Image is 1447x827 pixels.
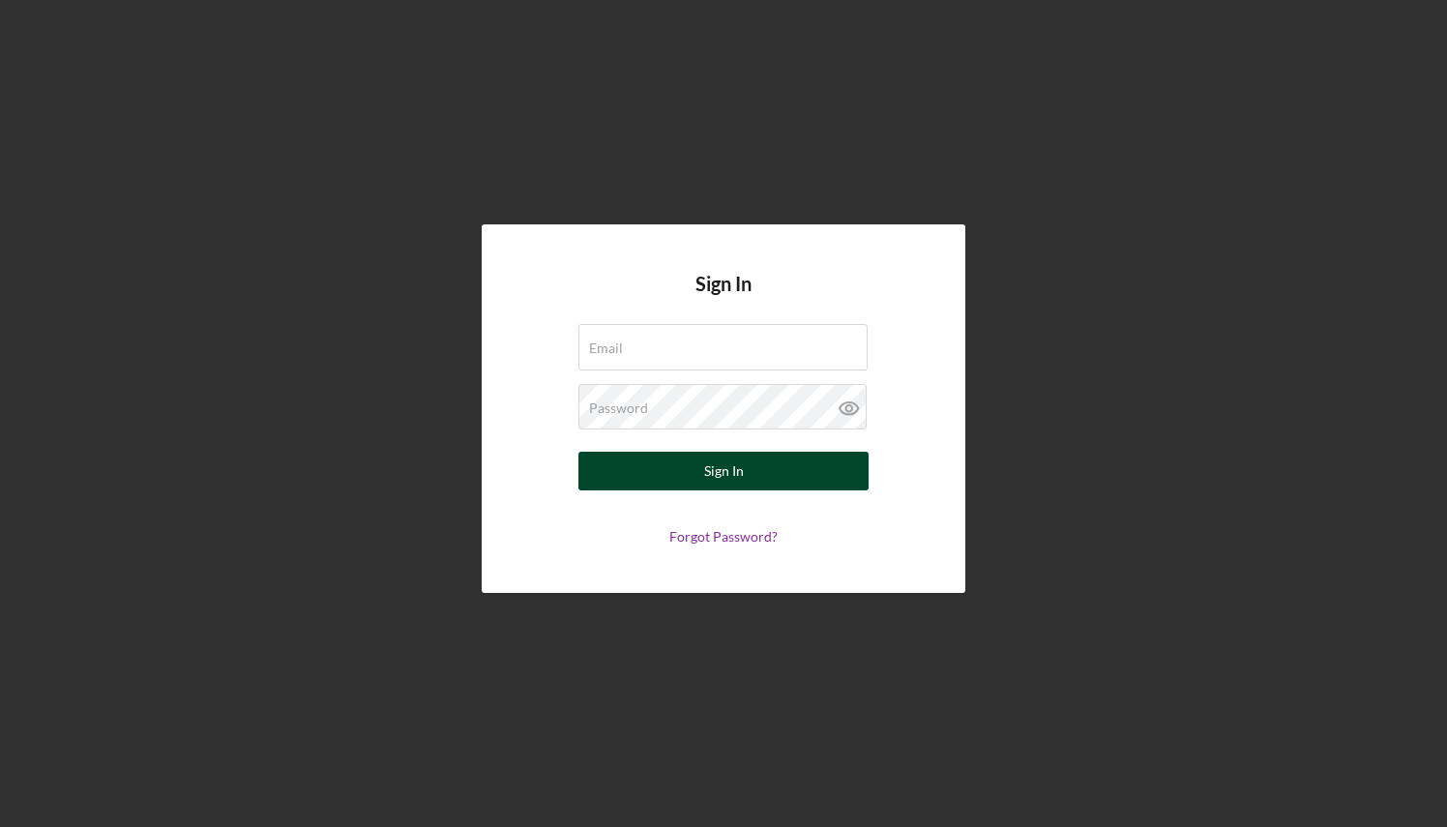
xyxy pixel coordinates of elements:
a: Forgot Password? [669,528,778,545]
label: Password [589,400,648,416]
h4: Sign In [695,273,752,324]
button: Sign In [578,452,869,490]
label: Email [589,340,623,356]
div: Sign In [704,452,744,490]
